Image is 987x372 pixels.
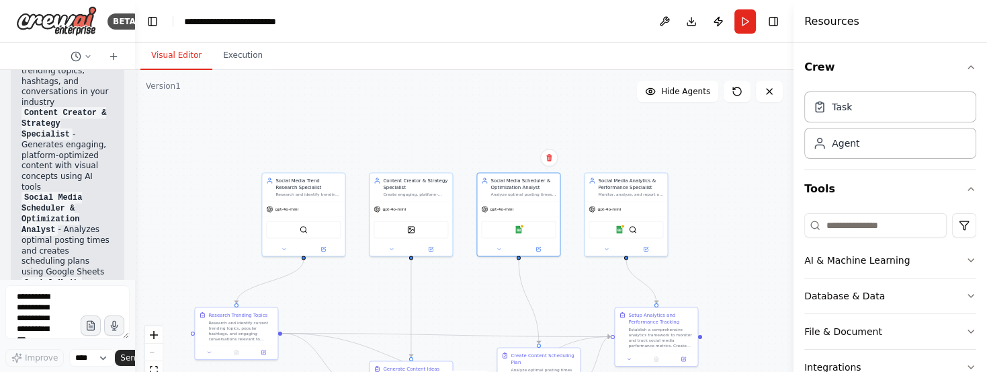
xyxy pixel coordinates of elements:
button: File & Document [804,314,976,349]
img: DallETool [407,225,415,233]
g: Edge from 14cc8dac-a1d4-4518-8d8c-630250c58191 to 2441a473-761e-4ae5-ae24-0c03827f1baf [623,260,660,303]
button: Database & Data [804,278,976,313]
button: Send [115,350,157,366]
button: Open in side panel [412,245,450,253]
div: Social Media Analytics & Performance Specialist [598,177,663,190]
div: Research Trending TopicsResearch and identify current trending topics, popular hashtags, and enga... [194,307,278,360]
div: Create Content Scheduling Plan [511,352,576,365]
g: Edge from 3bd40a07-6778-4a66-bbb6-f20d01c5d4ad to e9398b4c-95d3-42cd-8222-ac23a779e60e [408,260,415,357]
span: gpt-4o-mini [382,207,406,212]
span: Improve [25,352,58,363]
span: Hide Agents [661,86,710,97]
img: SerperDevTool [300,225,308,233]
div: Version 1 [146,81,181,91]
div: BETA [108,13,141,30]
div: Content Creator & Strategy SpecialistCreate engaging, platform-optimized social media content tha... [369,172,453,256]
li: - Analyzes optimal posting times and creates scheduling plans using Google Sheets [22,192,114,277]
li: - Sets up comprehensive analytics tracking and performance monitoring [22,278,114,363]
img: SerperDevTool [629,225,637,233]
button: Open in side panel [252,348,275,357]
button: Hide right sidebar [764,12,783,31]
div: Crew [804,86,976,170]
div: Social Media Scheduler & Optimization AnalystAnalyze optimal posting times, manage content schedu... [476,172,560,256]
div: Research Trending Topics [208,311,267,318]
div: AI & Machine Learning [804,254,910,267]
button: No output available [222,348,251,357]
div: Research and identify trending topics, hashtags, and conversations relevant to {industry} to info... [275,192,341,197]
button: Switch to previous chat [65,48,97,65]
li: - Generates engaging, platform-optimized content with visual concepts using AI tools [22,108,114,192]
div: Setup Analytics and Performance TrackingEstablish a comprehensive analytics framework to monitor ... [614,307,698,367]
div: Content Creator & Strategy Specialist [383,177,448,190]
code: Social Media Analytics & Performance Specialist [22,277,82,322]
button: Execution [212,42,273,70]
button: Delete node [540,149,558,166]
div: Research and identify current trending topics, popular hashtags, and engaging conversations relev... [208,320,273,341]
span: gpt-4o-mini [597,207,621,212]
button: Visual Editor [140,42,212,70]
button: Open in side panel [519,245,558,253]
button: Hide Agents [637,81,718,102]
button: Hide left sidebar [143,12,162,31]
img: Google Sheets [515,225,523,233]
h4: Resources [804,13,859,30]
g: Edge from 8db3d0e9-4423-493a-9adf-70833808d6b4 to 2441a473-761e-4ae5-ae24-0c03827f1baf [282,330,611,340]
button: Improve [5,349,64,367]
div: Analyze optimal posting times, manage content scheduling across platforms, and track posting perf... [490,192,556,197]
span: Send [120,352,140,363]
div: Create engaging, platform-optimized social media content that aligns with trending topics and bra... [383,192,448,197]
g: Edge from 535bc3e5-806c-4fbe-ac03-850f00493df1 to 6912bbaf-1c6c-402a-b0e9-7ea49ca8cf05 [515,260,542,344]
button: Tools [804,170,976,208]
span: gpt-4o-mini [490,207,513,212]
button: Upload files [81,315,101,336]
div: Database & Data [804,289,885,303]
div: Task [832,100,852,114]
img: Logo [16,6,97,36]
span: gpt-4o-mini [275,207,298,212]
button: Open in side panel [672,355,695,363]
nav: breadcrumb [184,15,315,28]
div: Social Media Scheduler & Optimization Analyst [490,177,556,190]
button: zoom in [145,326,163,344]
g: Edge from 5ecf62fc-efe1-4601-972e-99917cebf930 to 8db3d0e9-4423-493a-9adf-70833808d6b4 [233,260,307,303]
code: Content Creator & Strategy Specialist [22,107,106,141]
code: Social Media Scheduler & Optimization Analyst [22,192,82,236]
div: Agent [832,137,859,150]
button: Open in side panel [627,245,665,253]
button: Start a new chat [103,48,124,65]
div: Monitor, analyze, and report on social media engagement metrics, track content performance across... [598,192,663,197]
div: Setup Analytics and Performance Tracking [628,311,693,325]
button: Open in side panel [304,245,343,253]
div: Social Media Trend Research SpecialistResearch and identify trending topics, hashtags, and conver... [261,172,345,256]
div: Social Media Analytics & Performance SpecialistMonitor, analyze, and report on social media engag... [584,172,668,256]
div: Social Media Trend Research Specialist [275,177,341,190]
div: File & Document [804,325,882,338]
button: Crew [804,48,976,86]
button: Click to speak your automation idea [104,315,124,336]
button: AI & Machine Learning [804,243,976,278]
button: No output available [642,355,671,363]
img: Google Sheets [615,225,624,233]
div: Establish a comprehensive analytics framework to monitor and track social media performance metri... [628,326,693,348]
